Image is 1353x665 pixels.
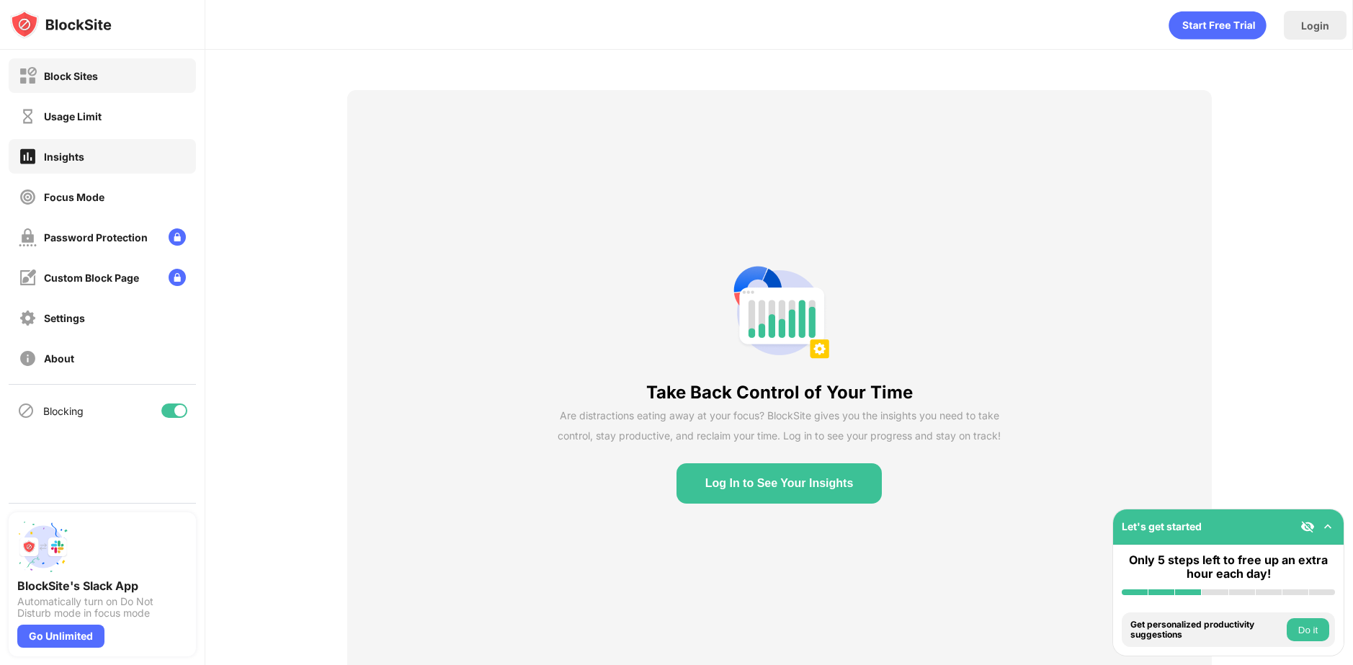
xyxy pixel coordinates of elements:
img: lock-menu.svg [169,269,186,286]
img: customize-block-page-off.svg [19,269,37,287]
button: Do it [1287,618,1329,641]
img: eye-not-visible.svg [1300,519,1315,534]
div: animation [1169,11,1267,40]
img: time-usage-off.svg [19,107,37,125]
div: Automatically turn on Do Not Disturb mode in focus mode [17,596,187,619]
div: Usage Limit [44,110,102,122]
div: Blocking [43,405,84,417]
div: Insights [44,151,84,163]
div: About [44,352,74,365]
div: Custom Block Page [44,272,139,284]
div: Block Sites [44,70,98,82]
img: omni-setup-toggle.svg [1321,519,1335,534]
button: Log In to See Your Insights [676,463,883,504]
div: Are distractions eating away at your focus? BlockSite gives you the insights you need to take con... [558,406,1001,446]
img: about-off.svg [19,349,37,367]
img: logo-blocksite.svg [10,10,112,39]
div: Focus Mode [44,191,104,203]
img: push-slack.svg [17,521,69,573]
div: Only 5 steps left to free up an extra hour each day! [1122,553,1335,581]
div: Login [1301,19,1329,32]
img: focus-off.svg [19,188,37,206]
div: Take Back Control of Your Time [646,382,913,403]
img: blocking-icon.svg [17,402,35,419]
div: Password Protection [44,231,148,244]
img: password-protection-off.svg [19,228,37,246]
img: block-off.svg [19,67,37,85]
div: Settings [44,312,85,324]
div: Get personalized productivity suggestions [1130,620,1283,641]
div: BlockSite's Slack App [17,579,187,593]
img: insights-non-login-state.png [728,261,831,365]
div: Let's get started [1122,520,1202,532]
img: settings-off.svg [19,309,37,327]
img: lock-menu.svg [169,228,186,246]
div: Go Unlimited [17,625,104,648]
img: insights-on.svg [19,147,37,166]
